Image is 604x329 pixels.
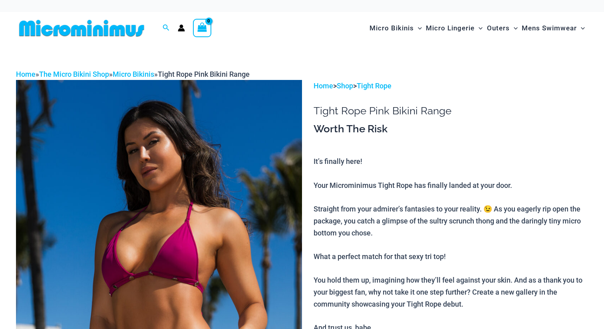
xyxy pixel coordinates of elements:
[16,70,250,78] span: » » »
[577,18,585,38] span: Menu Toggle
[39,70,109,78] a: The Micro Bikini Shop
[510,18,518,38] span: Menu Toggle
[370,18,414,38] span: Micro Bikinis
[113,70,154,78] a: Micro Bikinis
[193,19,211,37] a: View Shopping Cart, empty
[314,122,588,136] h3: Worth The Risk
[475,18,483,38] span: Menu Toggle
[357,82,391,90] a: Tight Rope
[16,70,36,78] a: Home
[487,18,510,38] span: Outers
[16,19,147,37] img: MM SHOP LOGO FLAT
[485,16,520,40] a: OutersMenu ToggleMenu Toggle
[163,23,170,33] a: Search icon link
[426,18,475,38] span: Micro Lingerie
[368,16,424,40] a: Micro BikinisMenu ToggleMenu Toggle
[314,105,588,117] h1: Tight Rope Pink Bikini Range
[178,24,185,32] a: Account icon link
[314,80,588,92] p: > >
[424,16,485,40] a: Micro LingerieMenu ToggleMenu Toggle
[414,18,422,38] span: Menu Toggle
[522,18,577,38] span: Mens Swimwear
[366,15,588,42] nav: Site Navigation
[158,70,250,78] span: Tight Rope Pink Bikini Range
[314,82,333,90] a: Home
[337,82,353,90] a: Shop
[520,16,587,40] a: Mens SwimwearMenu ToggleMenu Toggle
